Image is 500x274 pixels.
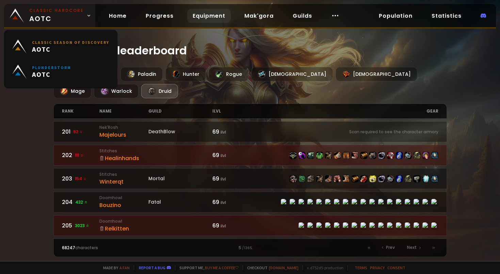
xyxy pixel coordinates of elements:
span: Made by [99,265,130,270]
img: item-22398 [431,152,438,159]
a: Population [373,9,418,23]
a: 203154 StitchesWinterqtMortal69 ilvlitem-16900item-21507item-16902item-16897item-14553item-19877i... [53,168,447,189]
div: 202 [62,151,100,159]
small: Nek'Rosh [99,124,148,131]
a: Statistics [426,9,467,23]
a: Equipment [187,9,231,23]
a: Progress [140,9,179,23]
small: Scan required to see the character armory [349,129,438,135]
div: 204 [62,198,100,206]
small: Plunderstorm [32,65,71,70]
img: item-16904 [360,152,367,159]
h1: Equipment leaderboard [53,34,447,59]
img: item-16900 [290,175,296,182]
div: ilvl [212,104,250,118]
img: item-18810 [307,152,314,159]
div: Mage [53,84,91,98]
div: 205 [62,221,100,230]
img: item-19892 [352,152,358,159]
a: 20192 Nek'RoshMajeloursDeathBlow69 ilvlScan required to see the character armory [53,121,447,142]
div: gear [250,104,438,118]
div: guild [148,104,212,118]
div: Hunter [165,67,206,81]
img: item-16899 [369,152,376,159]
img: item-16903 [334,152,341,159]
a: 202111 StitchesHealinhands69 ilvlitem-19132item-19885item-18810item-2579item-16897item-16903item-... [53,145,447,166]
img: item-14553 [325,175,332,182]
div: characters [62,245,156,251]
span: 68247 [62,245,75,251]
span: 432 [75,199,88,205]
span: 3023 [75,223,90,229]
span: Next [407,244,417,251]
a: Terms [355,265,367,270]
img: item-2579 [316,152,323,159]
div: Bouzino [99,201,148,209]
small: Classic Hardcore [29,7,84,14]
img: item-19140 [387,152,394,159]
img: item-11923 [414,175,420,182]
a: Classic Season of DiscoveryAOTC [8,34,113,59]
div: 69 [212,127,250,136]
small: ilvl [221,129,226,135]
a: a fan [119,265,130,270]
span: Checkout [243,265,299,270]
img: item-16901 [343,152,350,159]
small: Classic Season of Discovery [32,40,109,45]
small: Stitches [99,171,148,177]
span: AOTC [32,70,71,79]
img: item-18470 [396,152,403,159]
small: Stitches [99,148,148,154]
img: item-16897 [325,152,332,159]
img: item-19909 [422,152,429,159]
img: item-19132 [290,152,296,159]
span: 92 [73,129,83,135]
img: item-18510 [405,175,412,182]
a: Privacy [370,265,385,270]
a: Consent [387,265,405,270]
img: item-16897 [316,175,323,182]
div: Mortal [148,175,212,182]
span: 154 [75,176,87,182]
div: 5 [156,245,344,251]
div: 201 [62,127,100,136]
div: Majelours [99,131,148,139]
div: [DEMOGRAPHIC_DATA] [336,67,417,81]
a: PlunderstormAOTC [8,59,113,84]
a: Home [103,9,132,23]
img: item-23029 [422,175,429,182]
img: item-21462 [360,175,367,182]
div: 69 [212,198,250,206]
a: 204432 DoomhowlBouzinoFatal69 ilvlitem-16834item-16309item-18810item-16833item-16828item-11823ite... [53,192,447,212]
small: Doomhowl [99,218,148,224]
span: v. d752d5 - production [303,265,343,270]
img: item-16898 [343,175,350,182]
div: rank [62,104,100,118]
small: ilvl [221,200,226,205]
img: item-21507 [299,175,305,182]
div: Warlock [94,84,139,98]
span: Prev [386,244,395,251]
img: item-16904 [352,175,358,182]
img: item-19877 [334,175,341,182]
a: 2053023 DoomhowlRelkitten69 ilvlitem-16900item-19885item-19928item-16897item-16903item-19877item-... [53,215,447,236]
img: item-22398 [431,175,438,182]
img: item-16058 [378,152,385,159]
div: [DEMOGRAPHIC_DATA] [251,67,333,81]
div: Druid [141,84,178,98]
img: item-18510 [414,152,420,159]
small: ilvl [221,153,226,158]
a: Guilds [287,9,318,23]
div: Winterqt [99,177,148,186]
img: item-19950 [387,175,394,182]
img: item-22681 [369,175,376,182]
img: item-18470 [396,175,403,182]
img: item-19885 [299,152,305,159]
a: Classic HardcoreAOTC [4,4,95,27]
div: name [99,104,148,118]
div: Paladin [120,67,163,81]
img: item-16058 [378,175,385,182]
a: [DOMAIN_NAME] [269,265,299,270]
a: Mak'gora [239,9,279,23]
div: 69 [212,174,250,183]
